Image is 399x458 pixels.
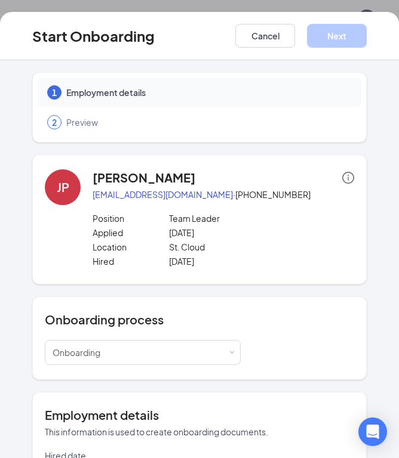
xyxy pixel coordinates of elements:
[93,189,233,200] a: [EMAIL_ADDRESS][DOMAIN_NAME]
[32,26,155,46] h3: Start Onboarding
[45,426,354,438] p: This information is used to create onboarding documents.
[53,341,109,364] div: [object Object]
[169,255,354,267] p: [DATE]
[342,172,354,184] span: info-circle
[358,417,387,446] div: Open Intercom Messenger
[169,241,354,253] p: St. Cloud
[93,169,195,186] h4: [PERSON_NAME]
[57,179,69,196] div: JP
[93,255,169,267] p: Hired
[45,311,354,328] h4: Onboarding process
[169,212,354,224] p: Team Leader
[52,116,57,128] span: 2
[93,212,169,224] p: Position
[235,24,295,48] button: Cancel
[93,188,354,200] p: · [PHONE_NUMBER]
[66,86,349,98] span: Employment details
[66,116,349,128] span: Preview
[52,86,57,98] span: 1
[307,24,367,48] button: Next
[45,407,354,423] h4: Employment details
[93,227,169,239] p: Applied
[53,347,100,358] span: Onboarding
[93,241,169,253] p: Location
[169,227,354,239] p: [DATE]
